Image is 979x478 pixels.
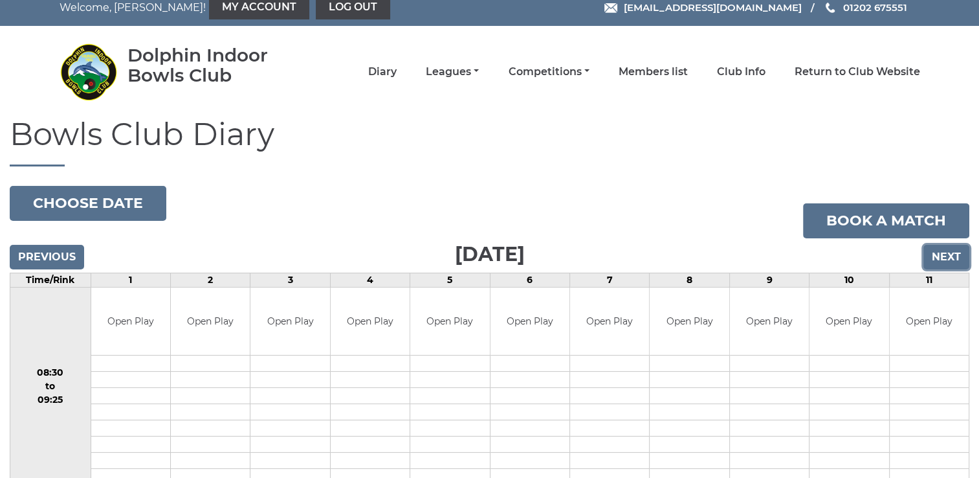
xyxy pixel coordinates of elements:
img: Email [604,3,617,13]
a: Competitions [508,65,589,79]
td: 3 [250,273,330,287]
a: Book a match [803,203,969,238]
td: Open Play [171,288,250,356]
button: Choose date [10,186,166,221]
td: 1 [91,273,170,287]
a: Return to Club Website [795,65,920,79]
td: Open Play [809,288,888,356]
td: Open Play [91,288,170,356]
td: 6 [490,273,569,287]
h1: Bowls Club Diary [10,117,969,166]
td: Open Play [730,288,809,356]
td: Open Play [570,288,649,356]
td: Open Play [650,288,729,356]
td: 4 [330,273,410,287]
span: [EMAIL_ADDRESS][DOMAIN_NAME] [623,1,801,14]
td: 7 [569,273,649,287]
td: 2 [170,273,250,287]
td: 10 [809,273,889,287]
td: 5 [410,273,490,287]
td: Open Play [250,288,329,356]
img: Phone us [826,3,835,13]
td: 8 [650,273,729,287]
a: Leagues [426,65,479,79]
div: Dolphin Indoor Bowls Club [127,45,305,85]
td: 9 [729,273,809,287]
a: Diary [368,65,397,79]
span: 01202 675551 [842,1,907,14]
input: Next [923,245,969,269]
input: Previous [10,245,84,269]
td: 11 [889,273,969,287]
img: Dolphin Indoor Bowls Club [60,43,118,101]
td: Open Play [331,288,410,356]
td: Time/Rink [10,273,91,287]
a: Club Info [717,65,765,79]
a: Members list [619,65,688,79]
td: Open Play [490,288,569,356]
td: Open Play [890,288,969,356]
td: Open Play [410,288,489,356]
